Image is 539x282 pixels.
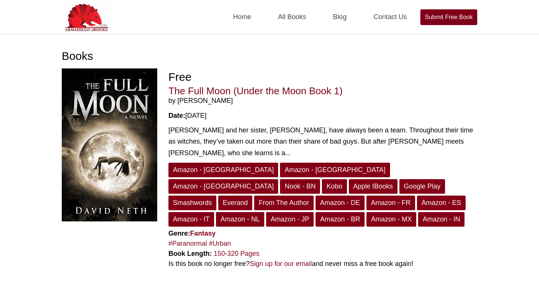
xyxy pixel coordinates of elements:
a: Amazon - ES [417,196,466,210]
a: Google Play [399,179,445,194]
span: Free [168,71,192,83]
strong: Date: [168,112,185,119]
a: #Urban [209,240,231,247]
a: Fantasy [190,230,216,237]
a: 150-320 Pages [214,250,259,257]
a: Sign up for our email [250,260,312,267]
a: Everand [218,196,252,210]
img: Armadilloebooks [62,2,110,32]
a: Amazon - MX [366,212,416,227]
a: Apple iBooks [349,179,398,194]
a: Amazon - BR [316,212,365,227]
h1: Books [62,49,477,63]
strong: Genre: [168,230,216,237]
a: Nook - BN [280,179,320,194]
a: From the author [254,196,314,210]
a: Amazon - IT [168,212,214,227]
span: by [PERSON_NAME] [168,97,477,105]
a: #Paranormal [168,240,207,247]
a: Submit Free Book [420,9,477,25]
a: Smashwords [168,196,216,210]
a: Amazon - NL [216,212,264,227]
strong: Book Length: [168,250,212,257]
div: Is this book no longer free? and never miss a free book again! [168,259,477,269]
a: Amazon - [GEOGRAPHIC_DATA] [168,163,278,177]
a: Amazon - JP [266,212,314,227]
a: Kobo [322,179,347,194]
div: [PERSON_NAME] and her sister, [PERSON_NAME], have always been a team. Throughout their time as wi... [168,125,477,159]
a: Amazon - [GEOGRAPHIC_DATA] [168,179,278,194]
a: The Full Moon (Under the Moon Book 1) [168,85,342,96]
img: The Full Moon (Under the Moon Book 1) [62,68,157,221]
a: Amazon - IN [418,212,465,227]
a: Amazon - [GEOGRAPHIC_DATA] [280,163,390,177]
div: [DATE] [168,111,477,121]
a: Amazon - DE [316,196,365,210]
a: Amazon - FR [366,196,415,210]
